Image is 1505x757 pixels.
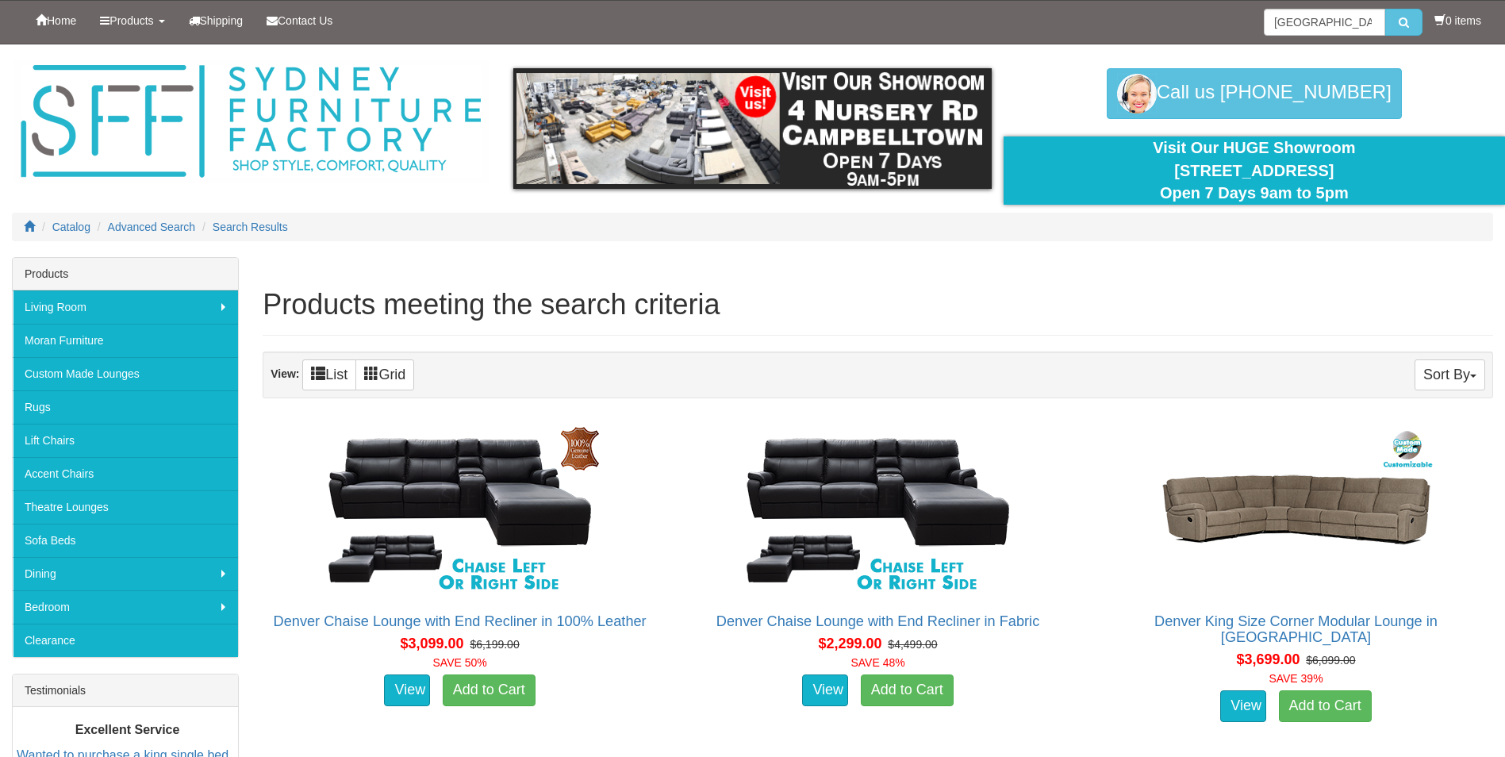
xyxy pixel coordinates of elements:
a: Products [88,1,176,40]
a: Catalog [52,221,90,233]
a: Clearance [13,624,238,657]
a: List [302,359,356,390]
a: Add to Cart [1279,690,1372,722]
span: Shipping [200,14,244,27]
del: $6,199.00 [470,638,519,651]
span: $3,699.00 [1236,651,1300,667]
a: Denver King Size Corner Modular Lounge in [GEOGRAPHIC_DATA] [1154,613,1438,645]
font: SAVE 50% [433,656,487,669]
b: Excellent Service [75,723,180,736]
span: Home [47,14,76,27]
div: Visit Our HUGE Showroom [STREET_ADDRESS] Open 7 Days 9am to 5pm [1015,136,1493,205]
a: Custom Made Lounges [13,357,238,390]
font: SAVE 39% [1269,672,1323,685]
span: $3,099.00 [401,636,464,651]
a: View [1220,690,1266,722]
a: Bedroom [13,590,238,624]
a: Accent Chairs [13,457,238,490]
strong: View: [271,367,299,380]
a: Denver Chaise Lounge with End Recliner in 100% Leather [274,613,647,629]
div: Products [13,258,238,290]
a: Theatre Lounges [13,490,238,524]
del: $6,099.00 [1306,654,1355,667]
img: showroom.gif [513,68,991,189]
a: Denver Chaise Lounge with End Recliner in Fabric [716,613,1039,629]
input: Site search [1264,9,1385,36]
a: Dining [13,557,238,590]
span: Contact Us [278,14,332,27]
img: Sydney Furniture Factory [13,60,489,183]
a: Lift Chairs [13,424,238,457]
a: Contact Us [255,1,344,40]
a: Sofa Beds [13,524,238,557]
button: Sort By [1415,359,1485,390]
a: View [802,674,848,706]
font: SAVE 48% [850,656,904,669]
span: Products [109,14,153,27]
a: Living Room [13,290,238,324]
img: Denver King Size Corner Modular Lounge in Fabric [1154,423,1439,598]
del: $4,499.00 [888,638,937,651]
h1: Products meeting the search criteria [263,289,1493,321]
a: Search Results [213,221,288,233]
a: Add to Cart [861,674,954,706]
a: Add to Cart [443,674,536,706]
img: Denver Chaise Lounge with End Recliner in Fabric [735,423,1021,598]
img: Denver Chaise Lounge with End Recliner in 100% Leather [317,423,603,598]
a: Moran Furniture [13,324,238,357]
a: View [384,674,430,706]
a: Shipping [177,1,255,40]
a: Rugs [13,390,238,424]
a: Advanced Search [108,221,196,233]
div: Testimonials [13,674,238,707]
span: $2,299.00 [818,636,881,651]
li: 0 items [1434,13,1481,29]
a: Grid [355,359,414,390]
a: Home [24,1,88,40]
